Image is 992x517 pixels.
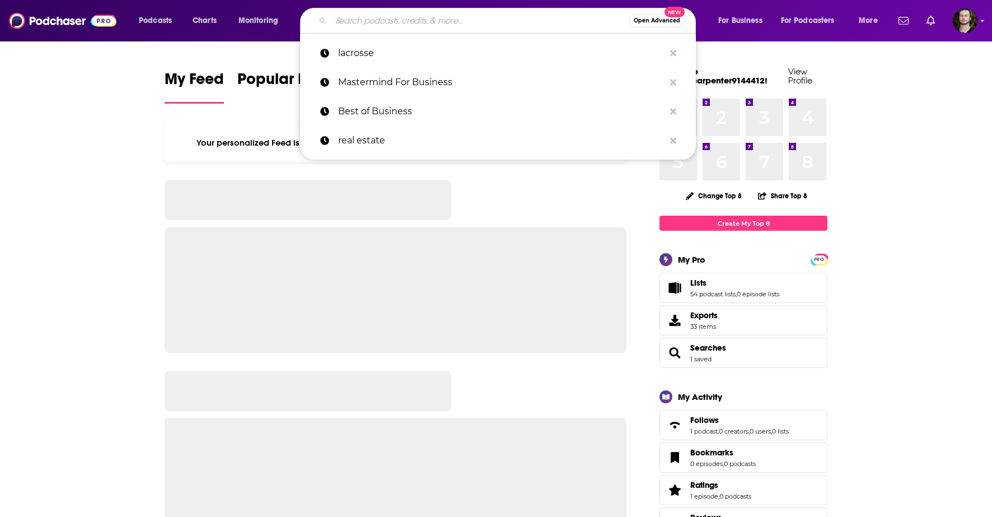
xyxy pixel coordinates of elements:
a: Popular Feed [237,69,333,104]
a: Show notifications dropdown [894,11,913,30]
a: Follows [663,417,686,433]
span: PRO [812,255,826,264]
a: 0 lists [772,427,789,435]
span: Exports [690,310,718,320]
button: Show profile menu [953,8,977,33]
span: , [718,492,719,500]
a: Lists [690,278,779,288]
p: Mastermind For Business [338,68,665,97]
span: Ratings [690,480,718,490]
a: 0 podcasts [719,492,751,500]
a: Charts [185,12,223,30]
span: Monitoring [238,13,278,29]
div: My Pro [678,254,705,265]
span: Searches [659,338,827,368]
span: , [723,460,724,468]
a: Mastermind For Business [300,68,696,97]
a: Bookmarks [690,448,756,458]
span: For Podcasters [781,13,835,29]
a: Ratings [663,482,686,498]
a: 0 creators [719,427,748,435]
span: Logged in as OutlierAudio [953,8,977,33]
button: open menu [231,12,293,30]
a: View Profile [788,66,812,86]
div: Your personalized Feed is curated based on the Podcasts, Creators, Users, and Lists that you Follow. [165,124,626,162]
a: Exports [659,305,827,336]
img: User Profile [953,8,977,33]
span: Popular Feed [237,69,333,95]
span: Exports [663,313,686,328]
a: Searches [663,345,686,361]
span: Follows [690,415,719,425]
span: Podcasts [139,13,172,29]
a: Welcome spencercarpenter9144412! [659,66,768,86]
p: lacrosse [338,39,665,68]
a: Follows [690,415,789,425]
span: Ratings [659,475,827,505]
a: 54 podcast lists [690,290,736,298]
span: Lists [659,273,827,303]
button: open menu [131,12,186,30]
a: Show notifications dropdown [922,11,939,30]
button: Change Top 8 [679,189,748,203]
span: My Feed [165,69,224,95]
span: , [736,290,737,298]
span: Lists [690,278,706,288]
button: open menu [851,12,892,30]
button: open menu [774,12,851,30]
input: Search podcasts, credits, & more... [331,12,629,30]
span: For Business [718,13,762,29]
a: Best of Business [300,97,696,126]
a: PRO [812,255,826,263]
span: Open Advanced [634,18,680,24]
span: Charts [193,13,217,29]
a: 1 podcast [690,427,718,435]
span: More [859,13,878,29]
a: Create My Top 8 [659,216,827,231]
span: Bookmarks [659,443,827,473]
a: 0 podcasts [724,460,756,468]
a: Lists [663,280,686,296]
button: Share Top 8 [757,185,808,207]
div: My Activity [678,392,722,402]
p: real estate [338,126,665,155]
span: , [771,427,772,435]
span: Bookmarks [690,448,733,458]
a: lacrosse [300,39,696,68]
a: 1 saved [690,355,712,363]
div: Search podcasts, credits, & more... [311,8,706,34]
a: 0 episodes [690,460,723,468]
span: Follows [659,410,827,440]
span: 33 items [690,323,718,330]
a: 0 users [750,427,771,435]
a: 1 episode [690,492,718,500]
a: real estate [300,126,696,155]
span: , [718,427,719,435]
p: Best of Business [338,97,665,126]
a: My Feed [165,69,224,104]
a: 0 episode lists [737,290,779,298]
span: , [748,427,750,435]
a: Bookmarks [663,450,686,465]
span: New [665,7,685,17]
button: Open AdvancedNew [629,14,685,27]
button: open menu [710,12,776,30]
a: Ratings [690,480,751,490]
a: Searches [690,343,726,353]
img: Podchaser - Follow, Share and Rate Podcasts [9,10,116,31]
